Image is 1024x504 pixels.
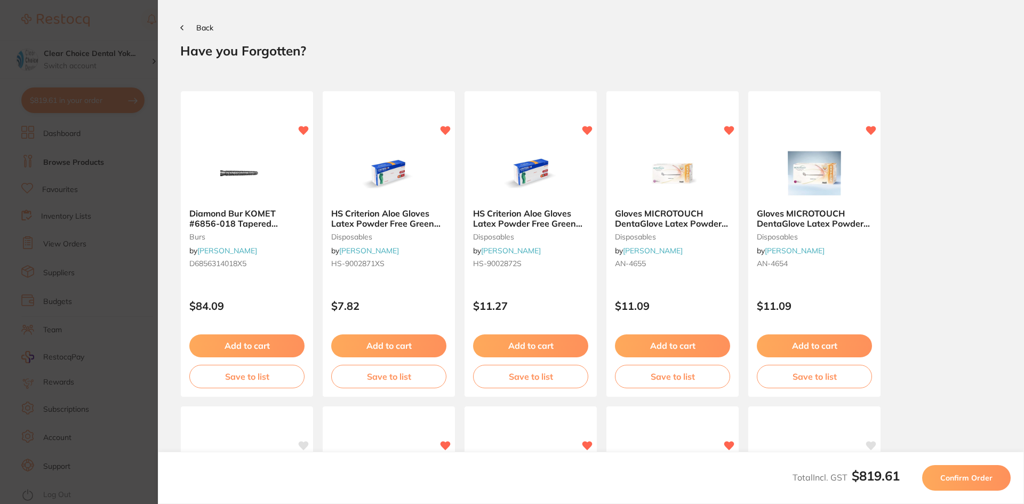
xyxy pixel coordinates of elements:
button: Save to list [757,365,872,388]
span: by [189,246,257,255]
small: AN-4654 [757,259,872,268]
h2: Have you Forgotten? [180,43,1002,59]
p: $11.09 [615,300,730,312]
a: [PERSON_NAME] [197,246,257,255]
small: disposables [615,233,730,241]
button: Back [180,23,213,32]
button: Confirm Order [922,465,1011,491]
a: [PERSON_NAME] [765,246,825,255]
button: Add to cart [473,334,588,357]
small: disposables [331,233,446,241]
img: Diamond Bur KOMET #6856-018 Tapered Chamfer Coarse FG x 5 [212,147,282,200]
button: Save to list [331,365,446,388]
b: Diamond Bur KOMET #6856-018 Tapered Chamfer Coarse FG x 5 [189,209,305,228]
span: Back [196,23,213,33]
button: Save to list [189,365,305,388]
span: Total Incl. GST [793,472,900,483]
img: HS Criterion Aloe Gloves Latex Powder Free Green XSmall x 100 [354,147,423,200]
img: Gloves MICROTOUCH DentaGlove Latex Powder Free Medium x 100 [638,147,707,200]
button: Add to cart [757,334,872,357]
button: Save to list [615,365,730,388]
small: disposables [473,233,588,241]
span: by [757,246,825,255]
a: [PERSON_NAME] [623,246,683,255]
small: burs [189,233,305,241]
span: Confirm Order [940,473,993,483]
b: $819.61 [852,468,900,484]
a: [PERSON_NAME] [339,246,399,255]
small: HS-9002871XS [331,259,446,268]
button: Add to cart [189,334,305,357]
span: by [473,246,541,255]
a: [PERSON_NAME] [481,246,541,255]
small: AN-4655 [615,259,730,268]
p: $84.09 [189,300,305,312]
span: by [331,246,399,255]
p: $7.82 [331,300,446,312]
p: $11.09 [757,300,872,312]
button: Add to cart [615,334,730,357]
button: Add to cart [331,334,446,357]
small: disposables [757,233,872,241]
b: Gloves MICROTOUCH DentaGlove Latex Powder Free Medium x 100 [615,209,730,228]
span: by [615,246,683,255]
img: HS Criterion Aloe Gloves Latex Powder Free Green Small x 100 [496,147,565,200]
b: Gloves MICROTOUCH DentaGlove Latex Powder Free Small x 100 [757,209,872,228]
p: $11.27 [473,300,588,312]
small: HS-9002872S [473,259,588,268]
b: HS Criterion Aloe Gloves Latex Powder Free Green Small x 100 [473,209,588,228]
img: Gloves MICROTOUCH DentaGlove Latex Powder Free Small x 100 [780,147,849,200]
button: Save to list [473,365,588,388]
small: D6856314018X5 [189,259,305,268]
b: HS Criterion Aloe Gloves Latex Powder Free Green XSmall x 100 [331,209,446,228]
